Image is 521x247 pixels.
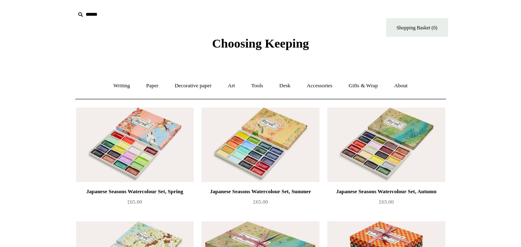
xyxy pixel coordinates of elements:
[76,108,194,182] img: Japanese Seasons Watercolour Set, Spring
[106,75,137,97] a: Writing
[327,108,445,182] img: Japanese Seasons Watercolour Set, Autumn
[212,43,309,49] a: Choosing Keeping
[327,187,445,221] a: Japanese Seasons Watercolour Set, Autumn £65.00
[76,108,194,182] a: Japanese Seasons Watercolour Set, Spring Japanese Seasons Watercolour Set, Spring
[127,199,142,205] span: £65.00
[202,108,319,182] a: Japanese Seasons Watercolour Set, Summer Japanese Seasons Watercolour Set, Summer
[78,187,192,197] div: Japanese Seasons Watercolour Set, Spring
[272,75,298,97] a: Desk
[221,75,242,97] a: Art
[387,75,415,97] a: About
[244,75,271,97] a: Tools
[379,199,394,205] span: £65.00
[386,18,448,37] a: Shopping Basket (0)
[204,187,317,197] div: Japanese Seasons Watercolour Set, Summer
[212,36,309,50] span: Choosing Keeping
[329,187,443,197] div: Japanese Seasons Watercolour Set, Autumn
[167,75,219,97] a: Decorative paper
[139,75,166,97] a: Paper
[341,75,385,97] a: Gifts & Wrap
[202,108,319,182] img: Japanese Seasons Watercolour Set, Summer
[76,187,194,221] a: Japanese Seasons Watercolour Set, Spring £65.00
[253,199,268,205] span: £65.00
[202,187,319,221] a: Japanese Seasons Watercolour Set, Summer £65.00
[327,108,445,182] a: Japanese Seasons Watercolour Set, Autumn Japanese Seasons Watercolour Set, Autumn
[299,75,340,97] a: Accessories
